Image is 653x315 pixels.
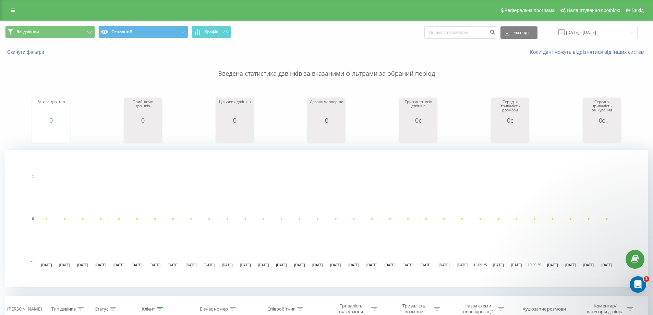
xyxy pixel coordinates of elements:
[333,303,370,315] div: Тривалість очікування
[547,263,558,267] text: [DATE]
[16,29,39,35] span: Всі дзвінки
[309,117,343,124] div: 0
[5,49,48,55] button: Скинути фільтри
[439,263,450,267] text: [DATE]
[142,306,155,312] div: Клієнт
[500,26,537,39] button: Експорт
[493,117,527,124] div: 0с
[205,29,218,34] span: Графік
[330,263,341,267] text: [DATE]
[218,117,252,124] div: 0
[95,263,106,267] text: [DATE]
[567,8,620,13] span: Налаштування профілю
[222,263,233,267] text: [DATE]
[5,150,648,287] svg: A chart.
[585,124,619,144] svg: A chart.
[585,100,619,117] div: Середня тривалість очікування
[401,117,435,124] div: 0с
[7,306,42,312] div: [PERSON_NAME]
[402,263,413,267] text: [DATE]
[644,276,649,282] span: 3
[168,263,179,267] text: [DATE]
[421,263,432,267] text: [DATE]
[31,259,34,263] text: -1
[366,263,377,267] text: [DATE]
[505,8,555,13] span: Реферальна програма
[459,303,496,315] div: Назва схеми переадресації
[32,217,34,221] text: 0
[34,117,68,124] div: 0
[632,8,644,13] span: Вихід
[312,263,323,267] text: [DATE]
[32,175,34,179] text: 1
[41,263,52,267] text: [DATE]
[401,100,435,117] div: Тривалість усіх дзвінків
[309,124,343,144] svg: A chart.
[583,263,594,267] text: [DATE]
[474,263,487,267] text: 16.09.25
[98,26,188,38] button: Основний
[385,263,396,267] text: [DATE]
[59,263,70,267] text: [DATE]
[530,49,648,55] a: Коли дані можуть відрізнятися вiд інших систем
[204,263,215,267] text: [DATE]
[493,263,504,267] text: [DATE]
[401,124,435,144] svg: A chart.
[601,263,612,267] text: [DATE]
[294,263,305,267] text: [DATE]
[240,263,251,267] text: [DATE]
[132,263,143,267] text: [DATE]
[186,263,197,267] text: [DATE]
[493,100,527,117] div: Середня тривалість розмови
[149,263,160,267] text: [DATE]
[95,306,108,312] div: Статус
[630,276,646,293] iframe: Intercom live chat
[218,100,252,117] div: Цільових дзвінків
[126,124,160,144] svg: A chart.
[200,306,228,312] div: Бізнес номер
[457,263,468,267] text: [DATE]
[528,263,541,267] text: 19.09.25
[113,263,124,267] text: [DATE]
[309,100,343,117] div: Дзвонили вперше
[424,26,497,39] input: Пошук за номером
[192,26,231,38] button: Графік
[511,263,522,267] text: [DATE]
[5,26,95,38] button: Всі дзвінки
[34,124,68,144] svg: A chart.
[126,117,160,124] div: 0
[523,306,566,312] div: Аудіозапис розмови
[77,263,88,267] text: [DATE]
[126,100,160,117] div: Прийнятих дзвінків
[258,263,269,267] text: [DATE]
[5,56,648,78] p: Зведена статистика дзвінків за вказаними фільтрами за обраний період
[51,306,76,312] div: Тип дзвінка
[276,263,287,267] text: [DATE]
[218,124,252,144] svg: A chart.
[34,100,68,117] div: Всього дзвінків
[493,124,527,144] svg: A chart.
[565,263,576,267] text: [DATE]
[348,263,359,267] text: [DATE]
[585,117,619,124] div: 0с
[396,303,432,315] div: Тривалість розмови
[267,306,295,312] div: Співробітник
[585,303,625,315] div: Коментар/категорія дзвінка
